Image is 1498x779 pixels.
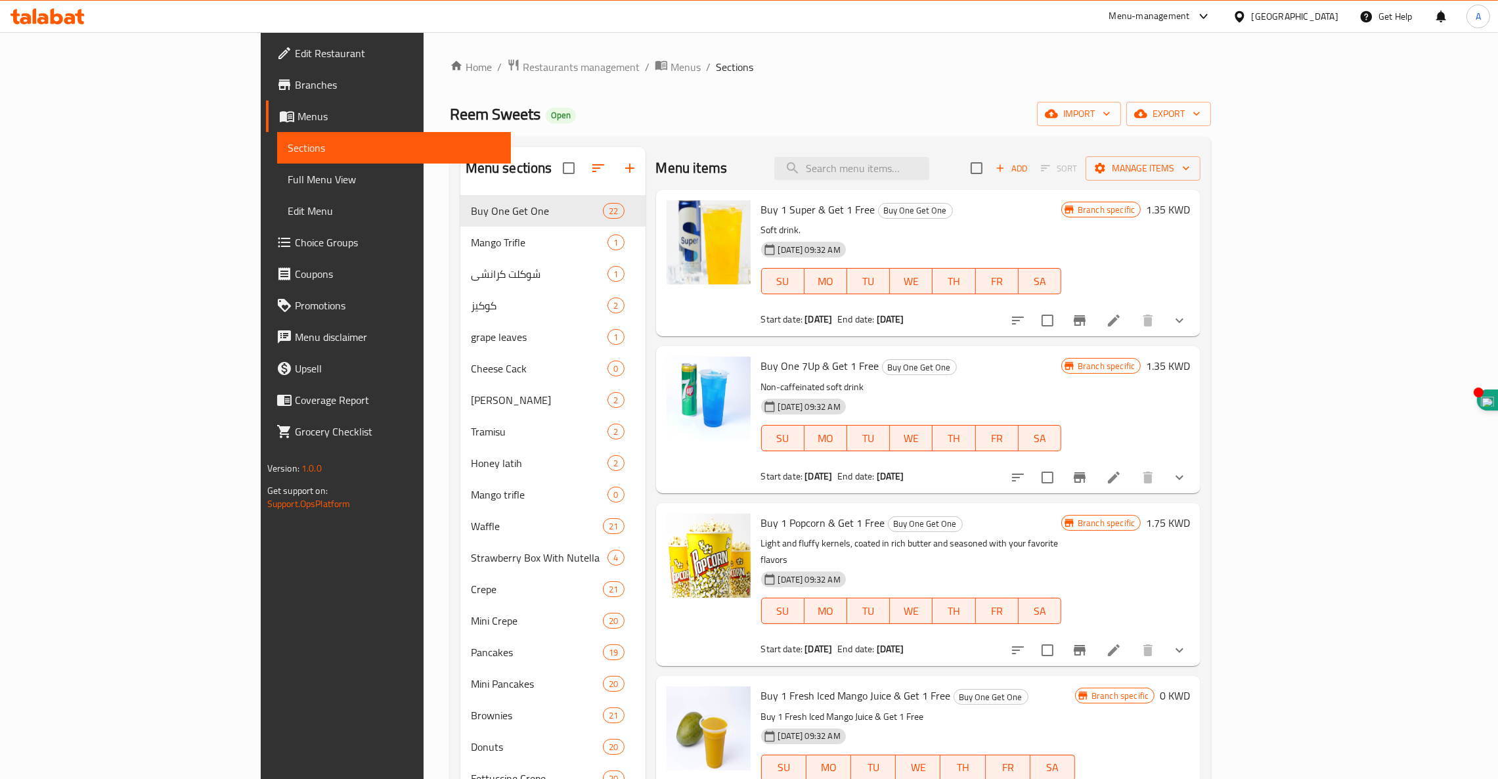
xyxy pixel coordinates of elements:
[471,676,604,692] span: Mini Pancakes
[1034,307,1061,334] span: Select to update
[810,272,842,291] span: MO
[852,602,885,621] span: TU
[804,468,832,485] b: [DATE]
[706,59,711,75] li: /
[607,298,624,313] div: items
[773,244,846,256] span: [DATE] 09:32 AM
[608,457,623,470] span: 2
[301,460,322,477] span: 1.0.0
[555,154,583,182] span: Select all sections
[295,45,500,61] span: Edit Restaurant
[761,686,951,705] span: Buy 1 Fresh Iced Mango Juice & Get 1 Free
[460,731,646,763] div: Donuts20
[1037,102,1121,126] button: import
[890,268,933,294] button: WE
[471,739,604,755] div: Donuts
[879,203,952,218] span: Buy One Get One
[847,268,890,294] button: TU
[277,132,511,164] a: Sections
[604,741,623,753] span: 20
[1086,690,1154,702] span: Branch specific
[761,709,1075,725] p: Buy 1 Fresh Iced Mango Juice & Get 1 Free
[471,581,604,597] span: Crepe
[847,425,890,451] button: TU
[471,550,608,566] div: Strawberry Box With Nutella
[804,268,847,294] button: MO
[607,424,624,439] div: items
[295,266,500,282] span: Coupons
[656,158,728,178] h2: Menu items
[460,479,646,510] div: Mango trifle0
[523,59,640,75] span: Restaurants management
[1132,305,1164,336] button: delete
[1106,313,1122,328] a: Edit menu item
[1476,9,1481,24] span: A
[604,583,623,596] span: 21
[1032,158,1086,179] span: Select section first
[761,200,875,219] span: Buy 1 Super & Get 1 Free
[546,110,576,121] span: Open
[767,272,799,291] span: SU
[667,200,751,284] img: Buy 1 Super & Get 1 Free
[761,425,804,451] button: SU
[767,758,801,777] span: SU
[450,99,540,129] span: Reem Sweets
[471,361,608,376] span: Cheese Cack
[890,598,933,624] button: WE
[804,640,832,657] b: [DATE]
[990,158,1032,179] span: Add item
[607,392,624,408] div: items
[608,236,623,249] span: 1
[963,154,990,182] span: Select section
[608,268,623,280] span: 1
[608,363,623,375] span: 0
[460,700,646,731] div: Brownies21
[460,510,646,542] div: Waffle21
[883,360,956,375] span: Buy One Get One
[471,203,604,219] span: Buy One Get One
[471,329,608,345] span: grape leaves
[604,678,623,690] span: 20
[933,268,975,294] button: TH
[847,598,890,624] button: TU
[1164,305,1195,336] button: show more
[607,361,624,376] div: items
[267,460,299,477] span: Version:
[761,356,879,376] span: Buy One 7Up & Get 1 Free
[460,195,646,227] div: Buy One Get One22
[667,357,751,441] img: Buy One 7Up & Get 1 Free
[460,573,646,605] div: Crepe21
[288,203,500,219] span: Edit Menu
[1036,758,1070,777] span: SA
[546,108,576,123] div: Open
[804,425,847,451] button: MO
[1096,160,1190,177] span: Manage items
[608,489,623,501] span: 0
[471,518,604,534] div: Waffle
[1072,360,1140,372] span: Branch specific
[1002,305,1034,336] button: sort-choices
[1172,313,1187,328] svg: Show Choices
[277,164,511,195] a: Full Menu View
[460,636,646,668] div: Pancakes19
[288,140,500,156] span: Sections
[471,487,608,502] div: Mango trifle
[471,266,608,282] span: شوكلت كرانشي
[607,455,624,471] div: items
[877,311,904,328] b: [DATE]
[266,258,511,290] a: Coupons
[603,676,624,692] div: items
[761,268,804,294] button: SU
[1019,268,1061,294] button: SA
[607,234,624,250] div: items
[295,234,500,250] span: Choice Groups
[852,429,885,448] span: TU
[837,468,874,485] span: End date:
[716,59,753,75] span: Sections
[812,758,846,777] span: MO
[267,482,328,499] span: Get support on:
[1002,634,1034,666] button: sort-choices
[1172,642,1187,658] svg: Show Choices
